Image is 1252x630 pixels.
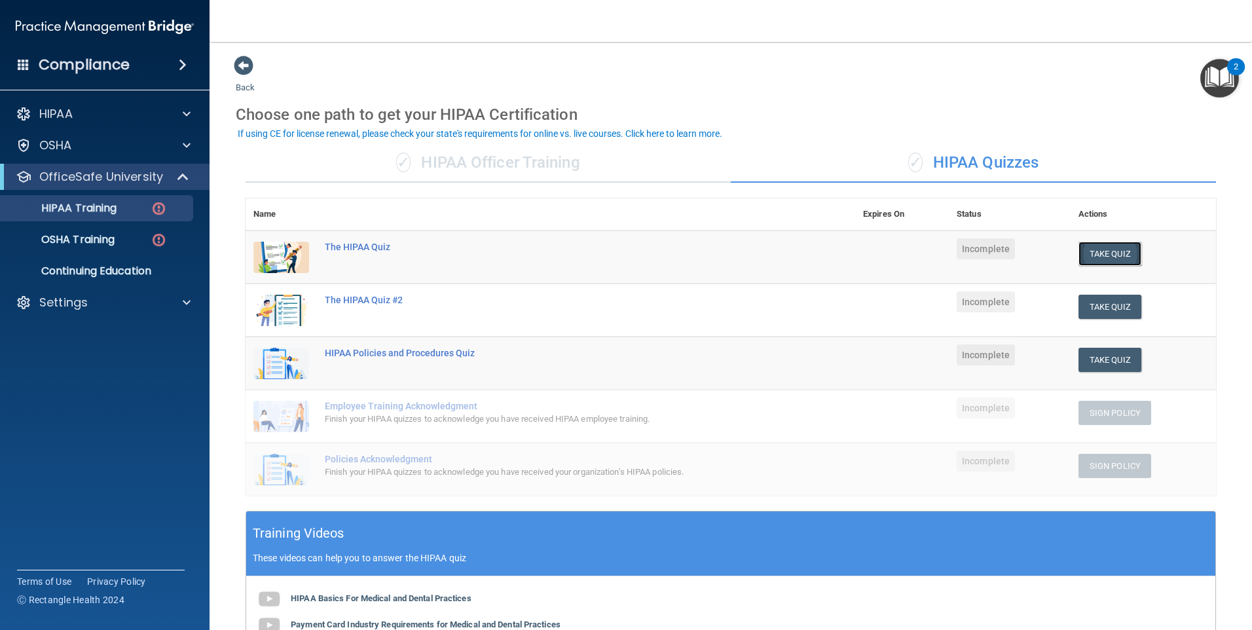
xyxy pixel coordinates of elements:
a: Back [236,67,255,92]
p: OSHA Training [9,233,115,246]
p: OSHA [39,138,72,153]
div: The HIPAA Quiz [325,242,790,252]
button: If using CE for license renewal, please check your state's requirements for online vs. live cours... [236,127,724,140]
p: HIPAA Training [9,202,117,215]
img: PMB logo [16,14,194,40]
b: Payment Card Industry Requirements for Medical and Dental Practices [291,620,561,629]
p: Settings [39,295,88,310]
span: Incomplete [957,398,1015,418]
button: Take Quiz [1078,295,1141,319]
div: Policies Acknowledgment [325,454,790,464]
div: Finish your HIPAA quizzes to acknowledge you have received HIPAA employee training. [325,411,790,427]
iframe: Drift Widget Chat Controller [1025,537,1236,589]
h4: Compliance [39,56,130,74]
th: Expires On [855,198,949,231]
div: Employee Training Acknowledgment [325,401,790,411]
a: Privacy Policy [87,575,146,588]
span: Incomplete [957,451,1015,472]
button: Take Quiz [1078,242,1141,266]
div: HIPAA Policies and Procedures Quiz [325,348,790,358]
button: Take Quiz [1078,348,1141,372]
button: Open Resource Center, 2 new notifications [1200,59,1239,98]
span: ✓ [908,153,923,172]
p: Continuing Education [9,265,187,278]
button: Sign Policy [1078,401,1151,425]
button: Sign Policy [1078,454,1151,478]
span: ✓ [396,153,411,172]
div: The HIPAA Quiz #2 [325,295,790,305]
img: danger-circle.6113f641.png [151,200,167,217]
p: These videos can help you to answer the HIPAA quiz [253,553,1209,563]
b: HIPAA Basics For Medical and Dental Practices [291,593,471,603]
th: Status [949,198,1071,231]
div: If using CE for license renewal, please check your state's requirements for online vs. live cours... [238,129,722,138]
div: HIPAA Officer Training [246,143,731,183]
p: HIPAA [39,106,73,122]
span: Incomplete [957,238,1015,259]
img: gray_youtube_icon.38fcd6cc.png [256,586,282,612]
a: OfficeSafe University [16,169,190,185]
span: Ⓒ Rectangle Health 2024 [17,593,124,606]
div: HIPAA Quizzes [731,143,1216,183]
p: OfficeSafe University [39,169,163,185]
th: Actions [1071,198,1216,231]
img: danger-circle.6113f641.png [151,232,167,248]
h5: Training Videos [253,522,344,545]
a: HIPAA [16,106,191,122]
span: Incomplete [957,344,1015,365]
th: Name [246,198,317,231]
a: OSHA [16,138,191,153]
a: Settings [16,295,191,310]
a: Terms of Use [17,575,71,588]
span: Incomplete [957,291,1015,312]
div: 2 [1234,67,1238,84]
div: Finish your HIPAA quizzes to acknowledge you have received your organization’s HIPAA policies. [325,464,790,480]
div: Choose one path to get your HIPAA Certification [236,96,1226,134]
